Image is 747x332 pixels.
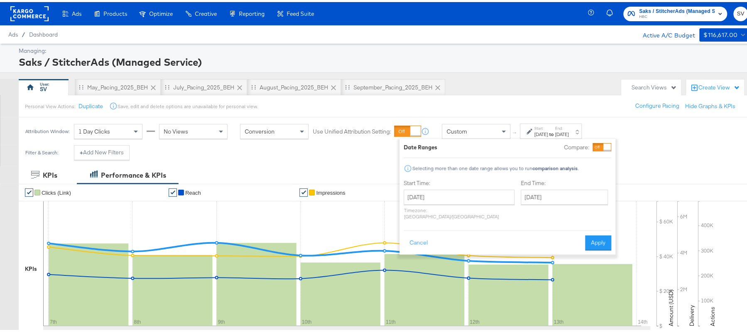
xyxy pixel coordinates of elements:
span: Ads [72,8,81,15]
a: ✔ [25,186,33,195]
span: / [18,29,29,36]
div: Date Ranges [404,141,437,149]
div: SV [40,83,47,91]
span: Reporting [239,8,265,15]
strong: comparison analysis [533,163,578,169]
button: Cancel [404,233,434,248]
strong: to [548,129,555,135]
div: Drag to reorder tab [345,83,350,87]
div: KPIs [25,263,37,271]
text: Amount (USD) [668,287,675,324]
button: Duplicate [79,100,103,108]
div: Performance & KPIs [101,168,166,178]
div: Drag to reorder tab [165,83,170,87]
text: Delivery [688,303,696,324]
div: Drag to reorder tab [251,83,256,87]
label: Start: [535,124,548,129]
span: Clicks (Link) [42,188,71,194]
strong: + [80,146,83,154]
div: Personal View Actions: [25,101,75,108]
a: ✔ [169,186,177,195]
span: Creative [195,8,217,15]
div: Active A/C Budget [634,26,695,39]
label: Compare: [564,141,590,149]
span: Impressions [316,188,345,194]
div: Save, edit and delete options are unavailable for personal view. [118,101,258,108]
button: Saks / StitcherAds (Managed Service)HBC [624,5,727,19]
a: ✔ [300,186,308,195]
span: 1 Day Clicks [79,126,110,133]
span: HBC [639,12,715,18]
div: [DATE] [555,129,569,136]
text: Actions [709,305,717,324]
div: Filter & Search: [25,148,59,154]
span: SV [737,7,745,17]
span: Ads [8,29,18,36]
span: Feed Suite [287,8,314,15]
label: End Time: [521,177,612,185]
span: No Views [164,126,188,133]
div: Managing: [19,45,746,53]
div: Selecting more than one date range allows you to run . [412,164,579,169]
label: Use Unified Attribution Setting: [313,126,391,134]
span: Optimize [149,8,173,15]
div: May_Pacing_2025_BEH [87,82,148,89]
div: Saks / StitcherAds (Managed Service) [19,53,746,67]
span: Reach [185,188,201,194]
div: July_Pacing_2025_BEH [173,82,234,89]
div: [DATE] [535,129,548,136]
label: End: [555,124,569,129]
div: Drag to reorder tab [79,83,84,87]
span: Saks / StitcherAds (Managed Service) [639,5,715,14]
button: Hide Graphs & KPIs [686,100,736,108]
div: Attribution Window: [25,126,70,132]
div: Create View [699,82,740,90]
span: Products [103,8,127,15]
div: KPIs [43,168,57,178]
span: ↑ [511,129,519,132]
a: Dashboard [29,29,58,36]
div: August_Pacing_2025_BEH [260,82,328,89]
button: Configure Pacing [630,97,686,111]
div: Search Views [632,82,677,89]
div: September_Pacing_2025_BEH [354,82,432,89]
button: +Add New Filters [74,143,130,158]
span: Conversion [245,126,275,133]
button: Apply [585,233,612,248]
label: Start Time: [404,177,515,185]
span: Custom [447,126,467,133]
div: $116,617.00 [704,28,738,38]
p: Timezone: [GEOGRAPHIC_DATA]/[GEOGRAPHIC_DATA] [404,205,515,218]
